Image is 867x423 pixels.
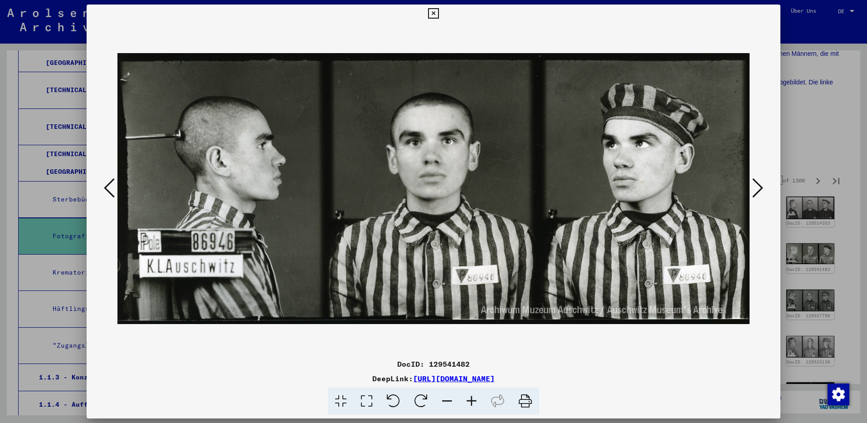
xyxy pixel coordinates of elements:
[828,384,849,405] img: Zustimmung ändern
[87,373,780,384] div: DeepLink:
[827,383,849,405] div: Zustimmung ändern
[117,23,750,355] img: 001.jpg
[87,359,780,369] div: DocID: 129541482
[413,374,495,383] a: [URL][DOMAIN_NAME]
